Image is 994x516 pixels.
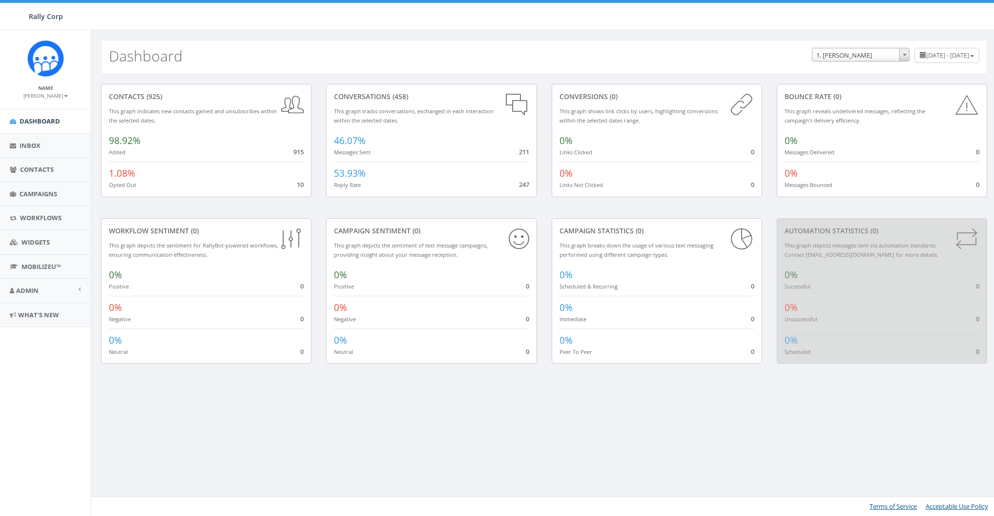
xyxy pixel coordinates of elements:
[109,107,277,124] small: This graph indicates new contacts gained and unsubscribes within the selected dates.
[785,134,798,147] span: 0%
[334,301,347,314] span: 0%
[751,347,754,356] span: 0
[559,268,573,281] span: 0%
[812,48,910,62] span: 1. James Martin
[334,181,361,188] small: Reply Rate
[109,167,135,180] span: 1.08%
[519,180,529,189] span: 247
[20,213,62,222] span: Workflows
[109,48,183,64] h2: Dashboard
[559,226,754,236] div: Campaign Statistics
[334,148,371,156] small: Messages Sent
[334,348,353,355] small: Neutral
[785,181,832,188] small: Messages Bounced
[976,147,979,156] span: 0
[109,268,122,281] span: 0%
[109,134,141,147] span: 98.92%
[109,148,125,156] small: Added
[27,40,64,77] img: Icon_1.png
[334,167,366,180] span: 53.93%
[559,315,586,323] small: Immediate
[109,334,122,347] span: 0%
[559,334,573,347] span: 0%
[785,315,817,323] small: Unsuccessful
[751,282,754,290] span: 0
[189,226,199,235] span: (0)
[334,242,488,258] small: This graph depicts the sentiment of text message campaigns, providing insight about your message ...
[976,314,979,323] span: 0
[38,84,53,91] small: Name
[23,92,68,99] small: [PERSON_NAME]
[559,92,754,102] div: conversions
[391,92,408,101] span: (458)
[411,226,420,235] span: (0)
[751,314,754,323] span: 0
[976,347,979,356] span: 0
[297,180,304,189] span: 10
[559,134,573,147] span: 0%
[751,147,754,156] span: 0
[559,283,618,290] small: Scheduled & Recurring
[812,48,909,62] span: 1. James Martin
[785,334,798,347] span: 0%
[109,283,129,290] small: Positive
[334,283,354,290] small: Positive
[870,502,917,511] a: Terms of Service
[559,167,573,180] span: 0%
[16,286,39,295] span: Admin
[785,301,798,314] span: 0%
[559,242,713,258] small: This graph breaks down the usage of various text messaging performed using different campaign types.
[785,242,938,258] small: This graph depicts messages sent via automation standards. Contact [EMAIL_ADDRESS][DOMAIN_NAME] f...
[109,242,278,258] small: This graph depicts the sentiment for RallyBot-powered workflows, ensuring communication effective...
[559,181,603,188] small: Links Not Clicked
[526,282,529,290] span: 0
[526,347,529,356] span: 0
[23,91,68,100] a: [PERSON_NAME]
[109,301,122,314] span: 0%
[785,167,798,180] span: 0%
[785,92,979,102] div: Bounce Rate
[785,348,811,355] small: Scheduled
[785,107,925,124] small: This graph reveals undelivered messages, reflecting the campaign's delivery efficiency.
[526,314,529,323] span: 0
[20,117,60,125] span: Dashboard
[109,226,304,236] div: Workflow Sentiment
[559,107,718,124] small: This graph shows link clicks by users, highlighting conversions within the selected dates range.
[334,315,356,323] small: Negative
[334,92,529,102] div: conversations
[145,92,162,101] span: (925)
[785,283,810,290] small: Successful
[20,165,54,174] span: Contacts
[926,51,969,60] span: [DATE] - [DATE]
[785,268,798,281] span: 0%
[334,107,494,124] small: This graph tracks conversations, exchanged in each interaction within the selected dates.
[559,148,592,156] small: Links Clicked
[751,180,754,189] span: 0
[18,310,59,319] span: What's New
[785,148,834,156] small: Messages Delivered
[109,348,128,355] small: Neutral
[21,238,50,247] span: Widgets
[20,141,41,150] span: Inbox
[869,226,878,235] span: (0)
[334,226,529,236] div: Campaign Sentiment
[20,189,57,198] span: Campaigns
[300,347,304,356] span: 0
[519,147,529,156] span: 211
[293,147,304,156] span: 915
[785,226,979,236] div: Automation Statistics
[976,180,979,189] span: 0
[334,268,347,281] span: 0%
[109,92,304,102] div: contacts
[109,181,136,188] small: Opted Out
[976,282,979,290] span: 0
[29,12,63,21] span: Rally Corp
[559,301,573,314] span: 0%
[634,226,643,235] span: (0)
[334,334,347,347] span: 0%
[300,314,304,323] span: 0
[559,348,592,355] small: Peer To Peer
[21,262,61,271] span: MobilizeU™
[109,315,131,323] small: Negative
[831,92,841,101] span: (0)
